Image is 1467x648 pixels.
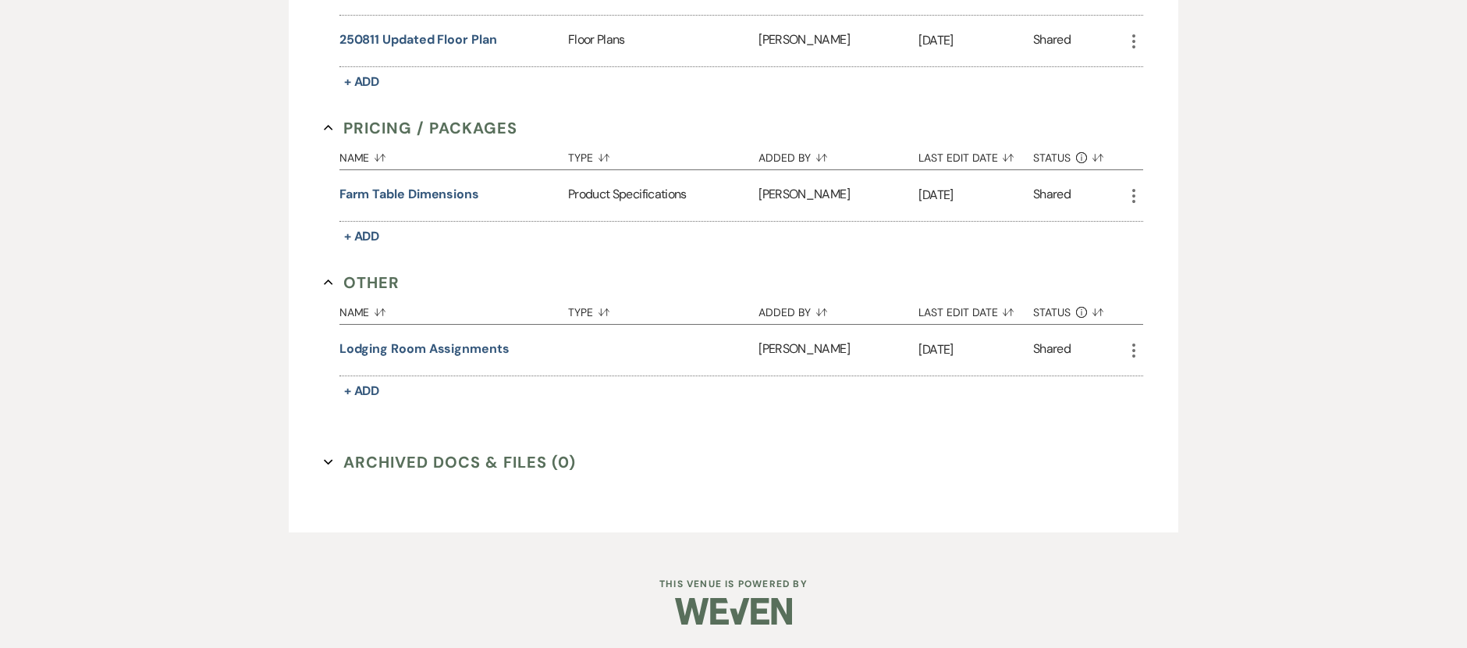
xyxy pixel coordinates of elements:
div: Shared [1033,30,1071,52]
button: Archived Docs & Files (0) [324,450,576,474]
div: Shared [1033,185,1071,206]
button: Name [339,294,568,324]
button: Status [1033,294,1124,324]
button: + Add [339,71,385,93]
button: Farm Table Dimensions [339,185,479,204]
div: Product Specifications [568,170,758,221]
span: Status [1033,152,1071,163]
button: Added By [758,140,918,169]
button: Status [1033,140,1124,169]
button: Last Edit Date [918,294,1033,324]
p: [DATE] [918,30,1033,51]
button: Added By [758,294,918,324]
div: Shared [1033,340,1071,361]
span: + Add [344,228,380,244]
img: Weven Logo [675,584,792,639]
span: Status [1033,307,1071,318]
div: [PERSON_NAME] [758,16,918,66]
span: + Add [344,73,380,90]
button: + Add [339,380,385,402]
button: + Add [339,226,385,247]
button: Last Edit Date [918,140,1033,169]
p: [DATE] [918,185,1033,205]
button: Name [339,140,568,169]
div: [PERSON_NAME] [758,170,918,221]
div: [PERSON_NAME] [758,325,918,376]
button: Lodging Room Assignments [339,340,510,358]
div: Floor Plans [568,16,758,66]
p: [DATE] [918,340,1033,360]
button: Pricing / Packages [324,116,517,140]
button: Type [568,140,758,169]
span: + Add [344,383,380,399]
button: Other [324,271,400,294]
button: Type [568,294,758,324]
button: 250811 Updated Floor Plan [339,30,497,49]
